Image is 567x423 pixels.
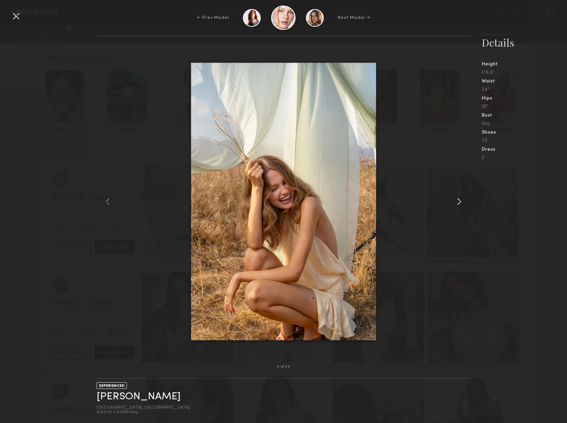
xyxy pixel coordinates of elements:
div: [GEOGRAPHIC_DATA], [GEOGRAPHIC_DATA] [97,406,190,410]
div: 5'8.5" [482,70,567,75]
div: EXPERIENCED [97,382,127,389]
a: [PERSON_NAME] [97,391,181,402]
div: 7.5 [482,139,567,143]
div: Details [482,36,567,49]
div: 33a [482,122,567,126]
div: 2 [482,156,567,160]
div: Hips [482,96,567,101]
div: 4 of 24 [277,365,290,369]
div: Height [482,62,567,67]
div: Dress [482,147,567,152]
div: 24" [482,87,567,92]
div: 35" [482,104,567,109]
div: Shoes [482,130,567,135]
div: $185/hr • $1330/day [97,410,190,415]
div: Waist [482,79,567,84]
div: Bust [482,113,567,118]
div: ← Prev Model [197,15,229,21]
div: Next Model → [338,15,370,21]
